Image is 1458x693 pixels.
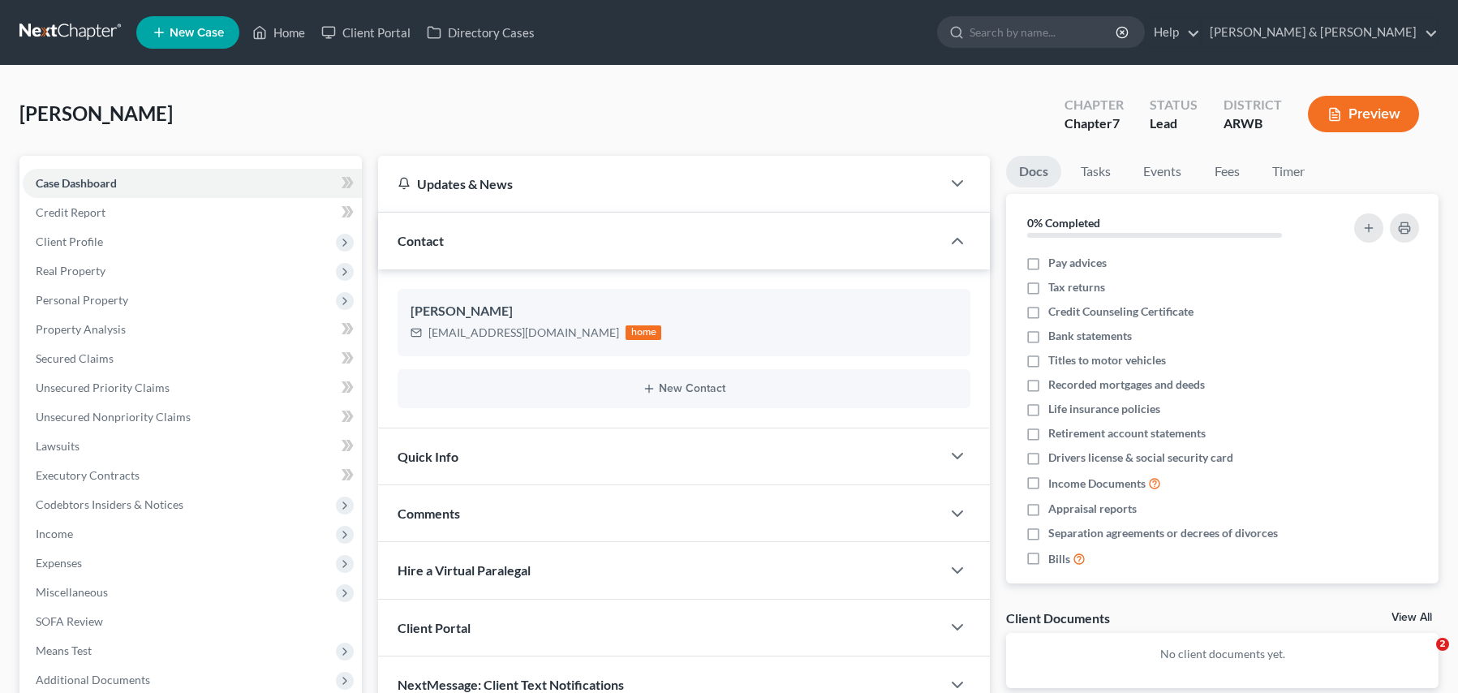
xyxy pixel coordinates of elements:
span: Unsecured Nonpriority Claims [36,410,191,424]
span: Additional Documents [36,673,150,687]
a: Docs [1006,156,1061,187]
button: Preview [1308,96,1419,132]
a: Tasks [1068,156,1124,187]
div: Lead [1150,114,1198,133]
span: Personal Property [36,293,128,307]
div: Updates & News [398,175,922,192]
iframe: Intercom live chat [1403,638,1442,677]
span: NextMessage: Client Text Notifications [398,677,624,692]
span: Client Portal [398,620,471,635]
span: Pay advices [1048,255,1107,271]
a: Fees [1201,156,1253,187]
a: SOFA Review [23,607,362,636]
a: Executory Contracts [23,461,362,490]
div: Chapter [1064,96,1124,114]
span: SOFA Review [36,614,103,628]
span: Property Analysis [36,322,126,336]
div: Chapter [1064,114,1124,133]
span: Codebtors Insiders & Notices [36,497,183,511]
div: home [626,325,661,340]
a: Unsecured Nonpriority Claims [23,402,362,432]
span: Drivers license & social security card [1048,450,1233,466]
span: Credit Report [36,205,105,219]
span: 2 [1436,638,1449,651]
div: Client Documents [1006,609,1110,626]
span: Income [36,527,73,540]
a: Home [244,18,313,47]
span: Bills [1048,551,1070,567]
div: [EMAIL_ADDRESS][DOMAIN_NAME] [428,325,619,341]
span: Unsecured Priority Claims [36,381,170,394]
strong: 0% Completed [1027,216,1100,230]
span: Real Property [36,264,105,278]
button: New Contact [411,382,957,395]
a: Secured Claims [23,344,362,373]
div: ARWB [1224,114,1282,133]
a: Timer [1259,156,1318,187]
span: Hire a Virtual Paralegal [398,562,531,578]
a: Case Dashboard [23,169,362,198]
div: District [1224,96,1282,114]
span: Credit Counseling Certificate [1048,303,1193,320]
input: Search by name... [970,17,1118,47]
a: Lawsuits [23,432,362,461]
a: Client Portal [313,18,419,47]
a: Unsecured Priority Claims [23,373,362,402]
span: Titles to motor vehicles [1048,352,1166,368]
span: Secured Claims [36,351,114,365]
span: Appraisal reports [1048,501,1137,517]
span: Life insurance policies [1048,401,1160,417]
span: Retirement account statements [1048,425,1206,441]
span: Client Profile [36,235,103,248]
span: Separation agreements or decrees of divorces [1048,525,1278,541]
span: 7 [1112,115,1120,131]
a: Property Analysis [23,315,362,344]
a: View All [1391,612,1432,623]
a: Help [1146,18,1200,47]
span: Comments [398,506,460,521]
a: [PERSON_NAME] & [PERSON_NAME] [1202,18,1438,47]
span: Means Test [36,643,92,657]
div: Status [1150,96,1198,114]
span: Miscellaneous [36,585,108,599]
span: New Case [170,27,224,39]
p: No client documents yet. [1019,646,1426,662]
span: Recorded mortgages and deeds [1048,377,1205,393]
a: Directory Cases [419,18,543,47]
span: Tax returns [1048,279,1105,295]
span: Quick Info [398,449,458,464]
span: Expenses [36,556,82,570]
span: Case Dashboard [36,176,117,190]
span: Lawsuits [36,439,80,453]
div: [PERSON_NAME] [411,302,957,321]
span: Income Documents [1048,476,1146,492]
a: Events [1130,156,1194,187]
span: Bank statements [1048,328,1132,344]
span: Contact [398,233,444,248]
span: Executory Contracts [36,468,140,482]
span: [PERSON_NAME] [19,101,173,125]
a: Credit Report [23,198,362,227]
